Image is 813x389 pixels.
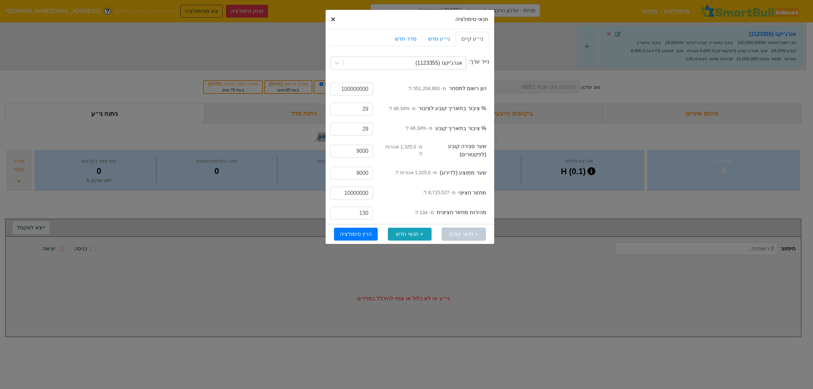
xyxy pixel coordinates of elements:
[392,169,486,177] label: שער ממוצע (לדירוג)
[442,228,485,241] button: < תנאי קודם
[330,103,373,116] input: ערך חדש
[330,145,373,158] input: ערך חדש
[330,207,373,220] input: ערך חדש
[423,189,456,196] small: מ- 8,715,527 ל:
[405,125,433,132] small: מ- 48.34% ל:
[383,143,422,158] small: מ- 1,325.0 אגורות ל:
[330,83,373,96] input: ערך חדש
[415,59,462,67] div: אנרג'יקס (1123355)
[388,105,416,112] small: מ- 48.34% ל:
[412,208,486,217] label: מהירות מחזור חציונית
[326,10,494,29] div: תנאי סימולציה
[330,123,373,136] input: ערך חדש
[330,187,373,200] input: ערך חדש
[414,209,434,216] small: מ- 134 ל:
[420,189,486,197] label: מחזור חציוני
[395,169,437,176] small: מ- 1,325.0 אגורות ל:
[381,142,486,159] label: שער סגירה קובע (לפקטורים)
[469,58,489,66] label: נייר ערך:
[422,32,456,46] a: ני״ע חדש
[331,15,336,24] span: ×
[334,228,378,241] button: הרץ סימולציה
[389,32,422,46] a: מדד חדש
[385,104,486,112] label: % ציבור בתאריך קובע לציבור
[402,124,486,132] label: % ציבור בתאריך קובע
[330,167,373,180] input: ערך חדש
[456,32,489,46] a: ני״ע קיים
[405,84,486,93] label: הון רשום למסחר
[408,85,446,92] small: מ- 551,204,883 ל:
[388,228,432,241] button: + תנאי חדש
